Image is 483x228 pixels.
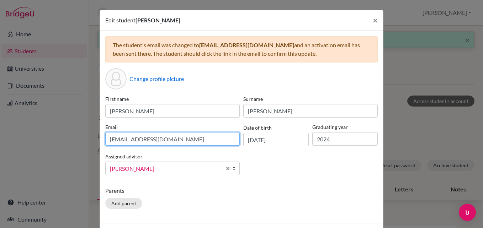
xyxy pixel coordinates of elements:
span: [PERSON_NAME] [136,17,180,23]
label: Graduating year [312,123,378,131]
div: The student's email was changed to and an activation email has been sent there. The student shoul... [105,36,378,63]
div: Profile picture [105,68,127,89]
button: Add parent [105,198,142,209]
div: Open Intercom Messenger [459,204,476,221]
span: × [373,15,378,25]
span: Edit student [105,17,136,23]
button: Close [367,10,383,30]
label: Surname [243,95,378,103]
span: [EMAIL_ADDRESS][DOMAIN_NAME] [199,42,294,48]
label: Email [105,123,240,131]
span: [PERSON_NAME] [110,164,222,173]
label: Assigned advisor [105,153,143,160]
label: First name [105,95,240,103]
label: Date of birth [243,124,272,131]
input: dd/mm/yyyy [243,133,309,146]
p: Parents [105,186,378,195]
